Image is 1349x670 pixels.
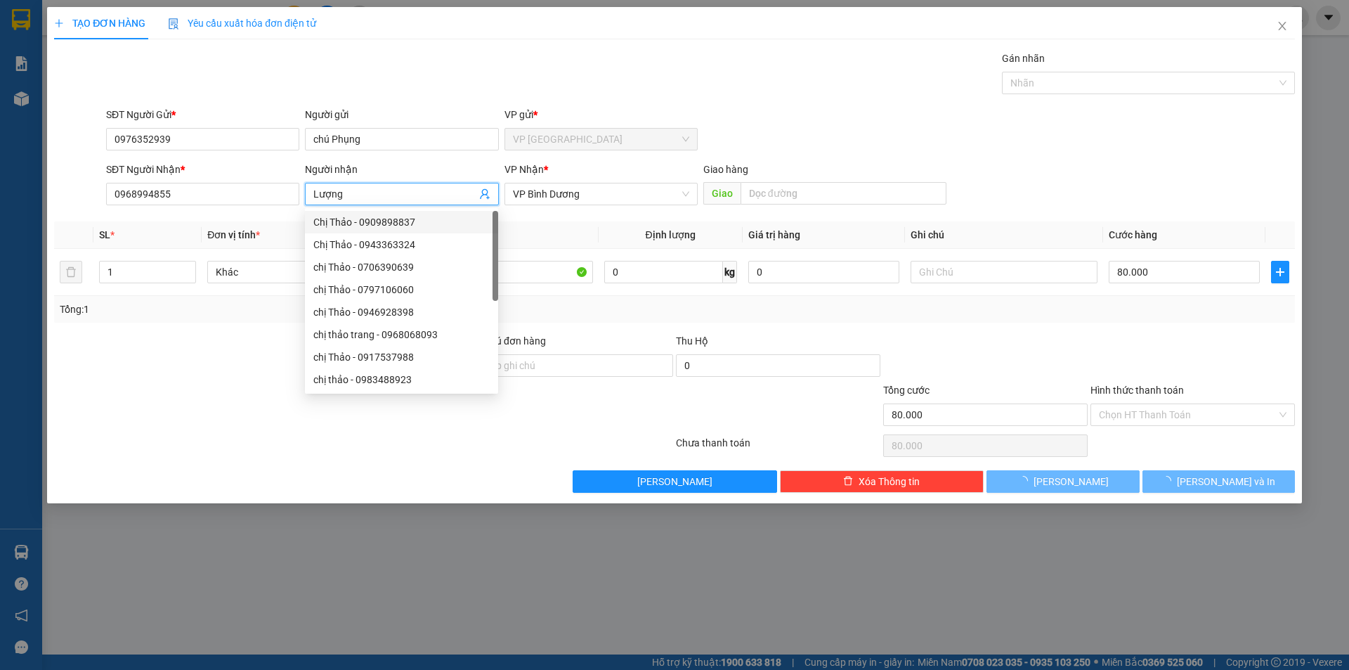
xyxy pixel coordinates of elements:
div: VP gửi [504,107,698,122]
span: TẠO ĐƠN HÀNG [54,18,145,29]
div: Người gửi [305,107,498,122]
input: Dọc đường [741,182,946,205]
span: VP Nhận [504,164,544,175]
span: user-add [479,188,490,200]
strong: PHONG PHÚ EXPRESS [60,8,174,21]
span: Giao hàng [703,164,748,175]
div: chị Thảo - 0917537988 [305,346,498,368]
button: plus [1271,261,1289,283]
div: Tổng: 1 [60,302,521,317]
button: [PERSON_NAME] và In [1142,470,1295,493]
button: delete [60,261,82,283]
span: SL [99,229,110,240]
button: deleteXóa Thông tin [780,470,984,493]
div: chị Thảo - 0797106060 [305,278,498,301]
div: Chị Thảo - 0943363324 [305,233,498,256]
label: Ghi chú đơn hàng [469,335,546,347]
div: Chưa thanh toán [674,435,882,460]
button: Close [1263,7,1302,46]
img: logo [7,30,58,81]
span: Khác [216,262,386,283]
input: Ghi Chú [911,261,1097,283]
span: VP Bình Dương [513,183,689,205]
span: Đơn vị tính [207,229,260,240]
input: Ghi chú đơn hàng [469,354,673,377]
div: chị Thảo - 0706390639 [313,259,490,275]
span: Tổng cước [883,385,930,396]
label: Gán nhãn [1002,53,1045,64]
div: chị Thảo - 0797106060 [313,282,490,297]
span: Định lượng [646,229,696,240]
span: VP HCM: 522 [PERSON_NAME], P.4, Q.[GEOGRAPHIC_DATA] [60,23,190,41]
div: Chị Thảo - 0909898837 [305,211,498,233]
span: kg [723,261,737,283]
span: Giá trị hàng [748,229,800,240]
span: VP Bình Dương: 36 Xuyên Á, [PERSON_NAME], Dĩ An, [GEOGRAPHIC_DATA] [60,44,157,71]
th: Ghi chú [905,221,1103,249]
span: plus [1272,266,1289,278]
span: [PERSON_NAME] [637,474,712,489]
div: SĐT Người Gửi [106,107,299,122]
div: chị Thảo - 0946928398 [305,301,498,323]
span: Yêu cầu xuất hóa đơn điện tử [168,18,316,29]
div: chị thảo trang - 0968068093 [313,327,490,342]
button: [PERSON_NAME] [573,470,777,493]
input: 0 [748,261,899,283]
span: plus [54,18,64,28]
span: Xóa Thông tin [859,474,920,489]
span: VP [GEOGRAPHIC_DATA]: 84C KQH [PERSON_NAME], P.7, [GEOGRAPHIC_DATA] [60,73,207,91]
span: loading [1018,476,1034,486]
div: chị thảo - 0983488923 [305,368,498,391]
div: chị thảo trang - 0968068093 [305,323,498,346]
div: Chị Thảo - 0909898837 [313,214,490,230]
span: loading [1161,476,1177,486]
input: VD: Bàn, Ghế [405,261,592,283]
span: close [1277,20,1288,32]
img: icon [168,18,179,30]
div: chị Thảo - 0917537988 [313,349,490,365]
span: SĐT: [60,94,121,103]
span: Cước hàng [1109,229,1157,240]
div: Người nhận [305,162,498,177]
div: SĐT Người Nhận [106,162,299,177]
div: chị Thảo - 0706390639 [305,256,498,278]
div: Chị Thảo - 0943363324 [313,237,490,252]
span: [PERSON_NAME] [1034,474,1109,489]
strong: 0333 161718 [77,94,121,103]
button: [PERSON_NAME] [986,470,1139,493]
span: delete [843,476,853,487]
span: [PERSON_NAME] và In [1177,474,1275,489]
span: Giao [703,182,741,205]
span: Thu Hộ [676,335,708,347]
div: chị thảo - 0983488923 [313,372,490,387]
div: chị Thảo - 0946928398 [313,304,490,320]
label: Hình thức thanh toán [1090,385,1184,396]
span: VP Đà Lạt [513,129,689,150]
